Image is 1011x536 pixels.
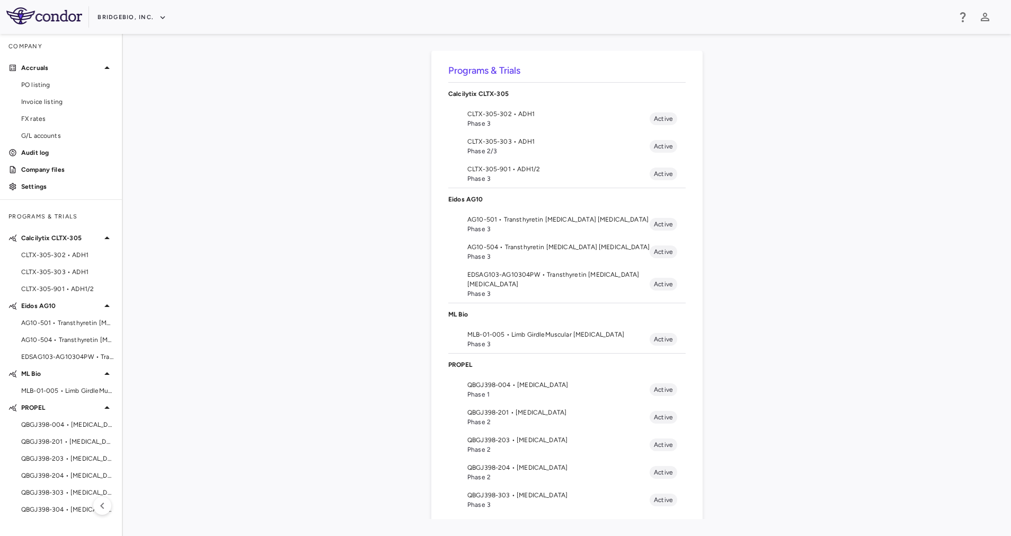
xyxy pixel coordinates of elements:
span: Active [650,412,677,422]
span: Active [650,169,677,179]
li: EDSAG103-AG10304PW • Transthyretin [MEDICAL_DATA] [MEDICAL_DATA]Phase 3Active [448,266,686,303]
span: Phase 3 [467,339,650,349]
span: Phase 3 [467,224,650,234]
li: MLB-01-005 • Limb GirdleMuscular [MEDICAL_DATA]Phase 3Active [448,326,686,353]
span: AG10-501 • Transthyretin [MEDICAL_DATA] [MEDICAL_DATA] [467,215,650,224]
span: QBGJ398-204 • [MEDICAL_DATA] [21,471,113,480]
li: CLTX-305-303 • ADH1Phase 2/3Active [448,133,686,160]
span: CLTX-305-303 • ADH1 [467,137,650,146]
p: PROPEL [21,403,101,412]
h6: Programs & Trials [448,64,686,78]
span: MLB-01-005 • Limb GirdleMuscular [MEDICAL_DATA] [467,330,650,339]
li: QBGJ398-204 • [MEDICAL_DATA]Phase 2Active [448,459,686,486]
li: QBGJ398-303 • [MEDICAL_DATA]Phase 3Active [448,486,686,514]
span: QBGJ398-004 • [MEDICAL_DATA] [467,380,650,390]
li: QBGJ398-201 • [MEDICAL_DATA]Phase 2Active [448,403,686,431]
span: AG10-504 • Transthyretin [MEDICAL_DATA] [MEDICAL_DATA] [467,242,650,252]
span: Phase 3 [467,119,650,128]
span: CLTX-305-302 • ADH1 [467,109,650,119]
p: ML Bio [448,310,686,319]
p: Company files [21,165,113,174]
span: Active [650,385,677,394]
span: CLTX-305-901 • ADH1/2 [467,164,650,174]
li: CLTX-305-302 • ADH1Phase 3Active [448,105,686,133]
span: QBGJ398-303 • [MEDICAL_DATA] [21,488,113,497]
span: Active [650,335,677,344]
span: CLTX-305-303 • ADH1 [21,267,113,277]
p: Eidos AG10 [448,195,686,204]
span: Phase 1 [467,390,650,399]
span: Phase 2/3 [467,146,650,156]
span: Phase 2 [467,445,650,454]
li: QBGJ398-004 • [MEDICAL_DATA]Phase 1Active [448,376,686,403]
span: Active [650,279,677,289]
span: QBGJ398-204 • [MEDICAL_DATA] [467,463,650,472]
span: AG10-501 • Transthyretin [MEDICAL_DATA] [MEDICAL_DATA] [21,318,113,328]
span: MLB-01-005 • Limb GirdleMuscular [MEDICAL_DATA] [21,386,113,396]
li: QBGJ398-203 • [MEDICAL_DATA]Phase 2Active [448,431,686,459]
span: Phase 3 [467,252,650,261]
span: QBGJ398-304 • [MEDICAL_DATA] [467,518,650,528]
span: EDSAG103-AG10304PW • Transthyretin [MEDICAL_DATA] [MEDICAL_DATA] [21,352,113,362]
div: ML Bio [448,303,686,326]
p: Settings [21,182,113,191]
span: AG10-504 • Transthyretin [MEDICAL_DATA] [MEDICAL_DATA] [21,335,113,345]
p: PROPEL [448,360,686,370]
li: CLTX-305-901 • ADH1/2Phase 3Active [448,160,686,188]
span: Phase 3 [467,289,650,298]
span: QBGJ398-304 • [MEDICAL_DATA] [21,505,113,514]
span: Phase 2 [467,417,650,427]
span: CLTX-305-901 • ADH1/2 [21,284,113,294]
span: Active [650,495,677,505]
span: G/L accounts [21,131,113,140]
span: PO listing [21,80,113,90]
span: QBGJ398-203 • [MEDICAL_DATA] [467,435,650,445]
div: Calcilytix CLTX-305 [448,83,686,105]
button: BridgeBio, Inc. [97,9,166,26]
span: Active [650,468,677,477]
span: Active [650,142,677,151]
p: Calcilytix CLTX-305 [448,89,686,99]
span: Active [650,247,677,257]
li: AG10-501 • Transthyretin [MEDICAL_DATA] [MEDICAL_DATA]Phase 3Active [448,210,686,238]
div: PROPEL [448,354,686,376]
span: QBGJ398-201 • [MEDICAL_DATA] [21,437,113,446]
span: Invoice listing [21,97,113,107]
p: Accruals [21,63,101,73]
span: Active [650,219,677,229]
span: FX rates [21,114,113,124]
span: CLTX-305-302 • ADH1 [21,250,113,260]
p: Eidos AG10 [21,301,101,311]
li: AG10-504 • Transthyretin [MEDICAL_DATA] [MEDICAL_DATA]Phase 3Active [448,238,686,266]
span: Phase 3 [467,174,650,183]
span: QBGJ398-004 • [MEDICAL_DATA] [21,420,113,429]
span: Active [650,114,677,124]
p: Calcilytix CLTX-305 [21,233,101,243]
p: Audit log [21,148,113,157]
span: Phase 3 [467,500,650,509]
span: Phase 2 [467,472,650,482]
span: Active [650,440,677,450]
span: QBGJ398-201 • [MEDICAL_DATA] [467,408,650,417]
img: logo-full-SnFGN8VE.png [6,7,82,24]
div: Eidos AG10 [448,188,686,210]
span: EDSAG103-AG10304PW • Transthyretin [MEDICAL_DATA] [MEDICAL_DATA] [467,270,650,289]
span: QBGJ398-303 • [MEDICAL_DATA] [467,490,650,500]
span: QBGJ398-203 • [MEDICAL_DATA] [21,454,113,463]
p: ML Bio [21,369,101,379]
